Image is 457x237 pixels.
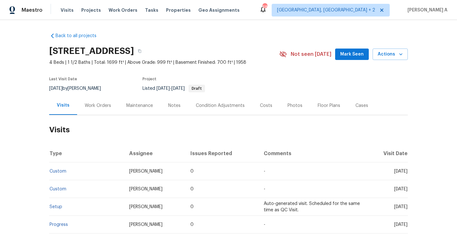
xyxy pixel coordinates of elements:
[142,86,205,91] span: Listed
[190,169,194,174] span: 0
[50,187,66,191] a: Custom
[264,187,265,191] span: -
[50,169,66,174] a: Custom
[49,85,109,92] div: by [PERSON_NAME]
[129,205,162,209] span: [PERSON_NAME]
[260,102,272,109] div: Costs
[340,50,364,58] span: Mark Seen
[22,7,43,13] span: Maestro
[373,49,408,60] button: Actions
[264,201,360,212] span: Auto-generated visit. Scheduled for the same time as QC Visit.
[171,86,185,91] span: [DATE]
[168,102,181,109] div: Notes
[145,8,158,12] span: Tasks
[366,145,408,162] th: Visit Date
[190,222,194,227] span: 0
[394,169,407,174] span: [DATE]
[156,86,185,91] span: -
[134,45,145,57] button: Copy Address
[166,7,191,13] span: Properties
[189,87,204,90] span: Draft
[378,50,403,58] span: Actions
[49,86,63,91] span: [DATE]
[49,59,279,66] span: 4 Beds | 1 1/2 Baths | Total: 1699 ft² | Above Grade: 999 ft² | Basement Finished: 700 ft² | 1958
[50,222,68,227] a: Progress
[57,102,70,109] div: Visits
[355,102,368,109] div: Cases
[49,115,408,145] h2: Visits
[405,7,447,13] span: [PERSON_NAME] A
[61,7,74,13] span: Visits
[318,102,340,109] div: Floor Plans
[129,187,162,191] span: [PERSON_NAME]
[129,222,162,227] span: [PERSON_NAME]
[277,7,375,13] span: [GEOGRAPHIC_DATA], [GEOGRAPHIC_DATA] + 2
[198,7,240,13] span: Geo Assignments
[129,169,162,174] span: [PERSON_NAME]
[49,48,134,54] h2: [STREET_ADDRESS]
[124,145,186,162] th: Assignee
[126,102,153,109] div: Maintenance
[264,222,265,227] span: -
[394,222,407,227] span: [DATE]
[288,102,302,109] div: Photos
[291,51,331,57] span: Not seen [DATE]
[262,4,267,10] div: 68
[156,86,170,91] span: [DATE]
[81,7,101,13] span: Projects
[49,77,77,81] span: Last Visit Date
[185,145,258,162] th: Issues Reported
[394,187,407,191] span: [DATE]
[190,205,194,209] span: 0
[85,102,111,109] div: Work Orders
[335,49,369,60] button: Mark Seen
[190,187,194,191] span: 0
[394,205,407,209] span: [DATE]
[49,33,110,39] a: Back to all projects
[109,7,137,13] span: Work Orders
[259,145,366,162] th: Comments
[264,169,265,174] span: -
[50,205,62,209] a: Setup
[49,145,124,162] th: Type
[142,77,156,81] span: Project
[196,102,245,109] div: Condition Adjustments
